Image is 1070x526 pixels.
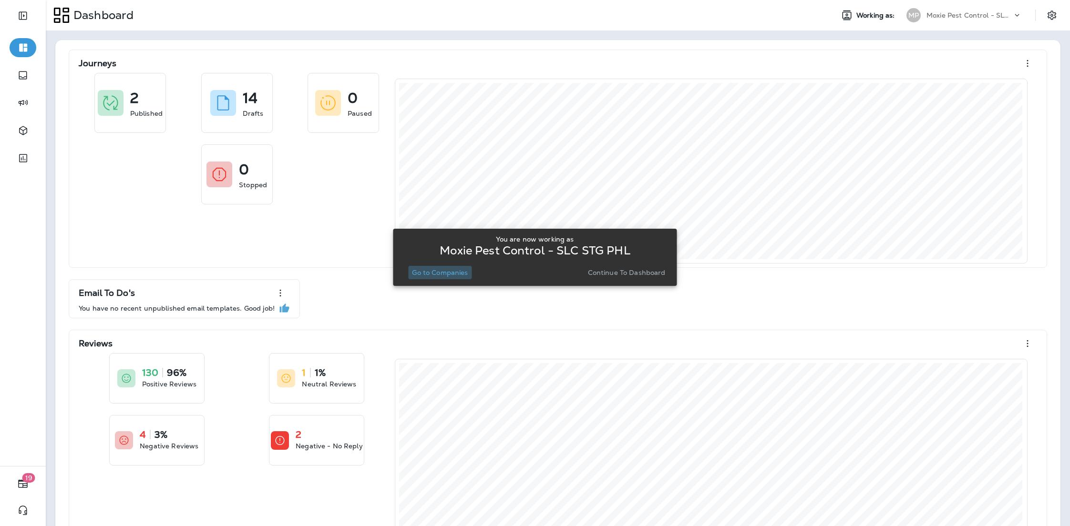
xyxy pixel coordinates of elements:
p: 3% [154,430,167,439]
p: 4 [140,430,146,439]
div: MP [906,8,921,22]
p: 1 [302,368,306,377]
p: 0 [348,93,358,103]
button: Expand Sidebar [10,6,36,25]
button: Continue to Dashboard [584,266,669,279]
p: You have no recent unpublished email templates. Good job! [79,304,275,312]
p: 2 [296,430,301,439]
p: 2 [130,93,139,103]
p: Reviews [79,339,113,348]
p: Negative - No Reply [296,441,363,451]
button: Settings [1043,7,1060,24]
p: 0 [239,165,249,174]
p: Drafts [243,109,264,118]
p: Go to Companies [412,269,468,276]
p: Negative Reviews [140,441,198,451]
p: Dashboard [70,8,134,22]
p: Published [130,109,163,118]
p: 96% [167,368,186,377]
p: Neutral Reviews [302,379,356,389]
p: 1% [315,368,326,377]
p: Paused [348,109,372,118]
p: Continue to Dashboard [588,269,666,276]
p: 130 [142,368,158,377]
p: Positive Reviews [142,379,196,389]
p: Moxie Pest Control - SLC STG PHL [926,11,1012,19]
p: You are now working as [496,235,574,243]
span: 19 [22,473,35,483]
p: Journeys [79,59,116,68]
span: Working as: [856,11,897,20]
p: Stopped [239,180,267,190]
p: 14 [243,93,257,103]
button: Go to Companies [408,266,472,279]
p: Email To Do's [79,288,135,298]
p: Moxie Pest Control - SLC STG PHL [440,247,630,254]
button: 19 [10,474,36,493]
